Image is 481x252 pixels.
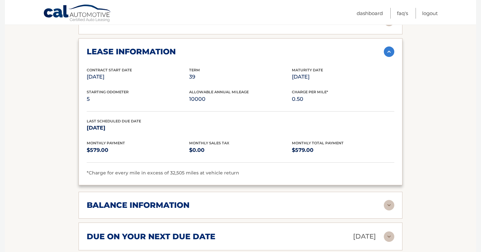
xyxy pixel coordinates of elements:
[87,200,189,210] h2: balance information
[87,232,215,242] h2: due on your next due date
[292,95,394,104] p: 0.50
[292,141,344,145] span: Monthly Total Payment
[189,90,249,94] span: Allowable Annual Mileage
[189,72,292,81] p: 39
[87,141,125,145] span: Monthly Payment
[422,8,438,19] a: Logout
[87,170,239,176] span: *Charge for every mile in excess of 32,505 miles at vehicle return
[292,68,323,72] span: Maturity Date
[353,231,376,242] p: [DATE]
[43,4,112,23] a: Cal Automotive
[397,8,408,19] a: FAQ's
[87,72,189,81] p: [DATE]
[87,68,132,72] span: Contract Start Date
[384,231,394,242] img: accordion-rest.svg
[189,68,200,72] span: Term
[87,47,176,57] h2: lease information
[189,95,292,104] p: 10000
[292,146,394,155] p: $579.00
[189,141,229,145] span: Monthly Sales Tax
[357,8,383,19] a: Dashboard
[292,90,328,94] span: Charge Per Mile*
[189,146,292,155] p: $0.00
[384,46,394,57] img: accordion-active.svg
[384,200,394,210] img: accordion-rest.svg
[87,95,189,104] p: 5
[87,123,189,133] p: [DATE]
[87,90,129,94] span: Starting Odometer
[87,119,141,123] span: Last Scheduled Due Date
[87,146,189,155] p: $579.00
[292,72,394,81] p: [DATE]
